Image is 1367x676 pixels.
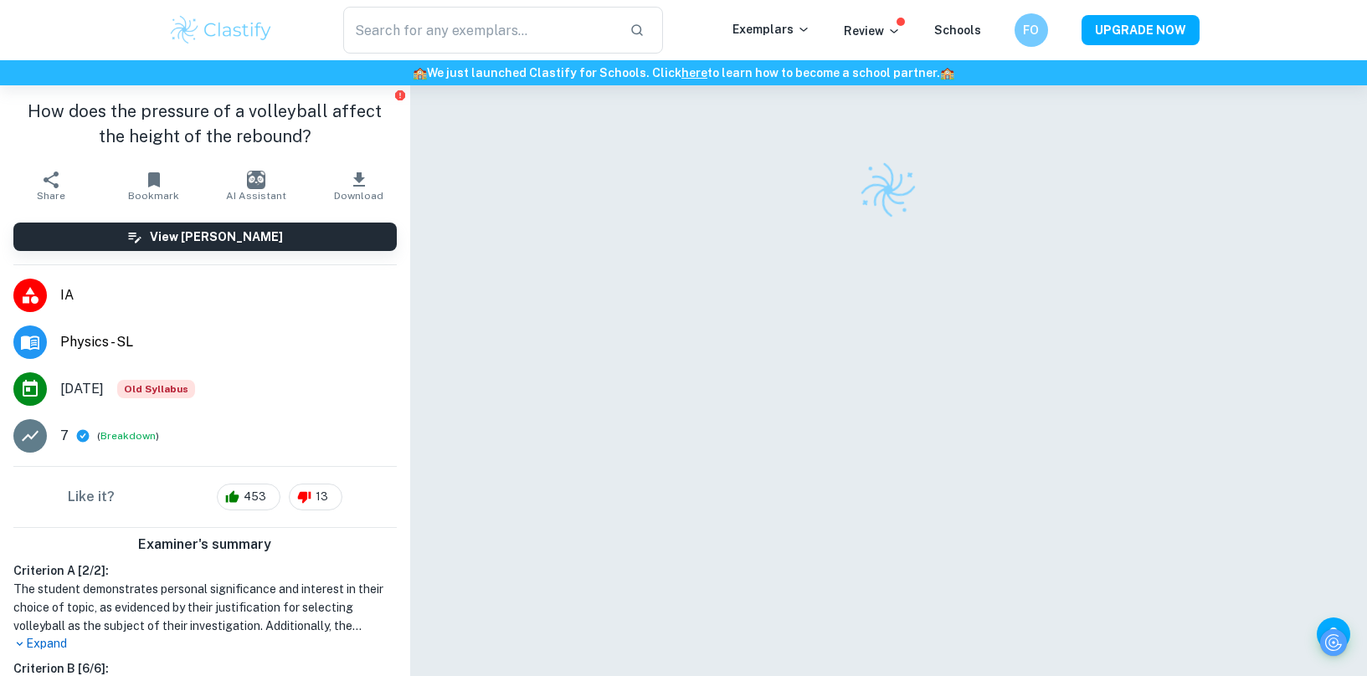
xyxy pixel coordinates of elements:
[13,223,397,251] button: View [PERSON_NAME]
[940,66,954,79] span: 🏫
[13,561,397,580] h6: Criterion A [ 2 / 2 ]:
[3,64,1364,82] h6: We just launched Clastify for Schools. Click to learn how to become a school partner.
[413,66,427,79] span: 🏫
[343,7,617,54] input: Search for any exemplars...
[307,162,409,209] button: Download
[934,23,981,37] a: Schools
[97,428,159,444] span: ( )
[205,162,307,209] button: AI Assistant
[1317,617,1350,651] button: Help and Feedback
[1082,15,1200,45] button: UPGRADE NOW
[100,428,156,443] button: Breakdown
[37,190,65,202] span: Share
[150,228,283,246] h6: View [PERSON_NAME]
[855,156,922,223] img: Clastify logo
[60,332,397,352] span: Physics - SL
[13,99,397,149] h1: How does the pressure of a volleyball affect the height of the rebound?
[844,22,901,40] p: Review
[1015,13,1048,47] button: FO
[7,535,403,555] h6: Examiner's summary
[247,171,265,189] img: AI Assistant
[334,190,383,202] span: Download
[732,20,810,38] p: Exemplars
[168,13,275,47] img: Clastify logo
[102,162,204,209] button: Bookmark
[60,285,397,305] span: IA
[60,379,104,399] span: [DATE]
[13,580,397,635] h1: The student demonstrates personal significance and interest in their choice of topic, as evidence...
[234,489,275,505] span: 453
[394,89,407,101] button: Report issue
[13,635,397,653] p: Expand
[306,489,337,505] span: 13
[117,380,195,398] div: Starting from the May 2025 session, the Physics IA requirements have changed. It's OK to refer to...
[226,190,286,202] span: AI Assistant
[1021,21,1041,39] h6: FO
[289,484,342,510] div: 13
[217,484,280,510] div: 453
[117,380,195,398] span: Old Syllabus
[128,190,179,202] span: Bookmark
[68,487,115,507] h6: Like it?
[681,66,707,79] a: here
[60,426,69,446] p: 7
